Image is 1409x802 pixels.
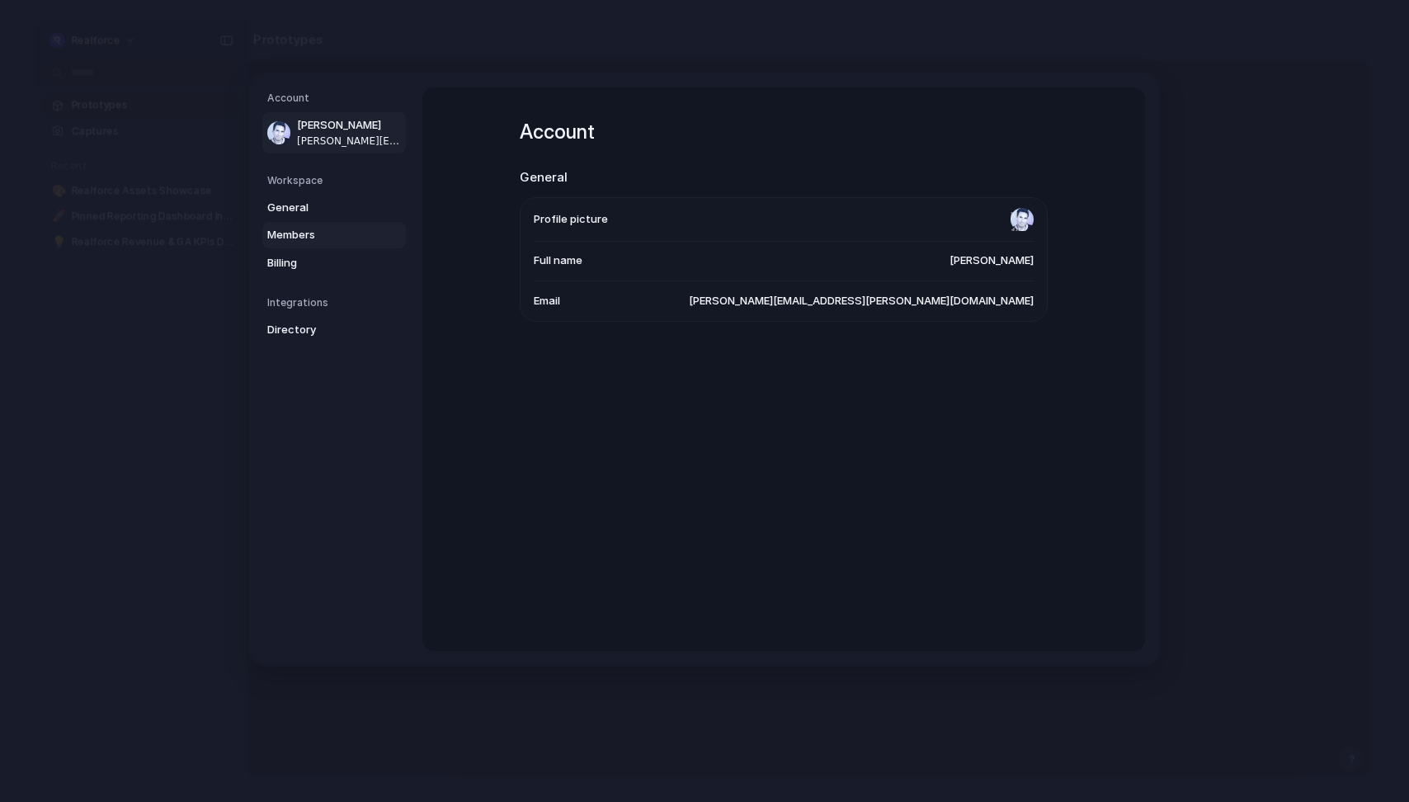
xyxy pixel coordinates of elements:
[262,194,406,220] a: General
[262,249,406,276] a: Billing
[520,168,1048,187] h2: General
[534,292,560,309] span: Email
[297,117,403,134] span: [PERSON_NAME]
[267,295,406,310] h5: Integrations
[267,322,373,338] span: Directory
[262,112,406,153] a: [PERSON_NAME][PERSON_NAME][EMAIL_ADDRESS][PERSON_NAME][DOMAIN_NAME]
[520,117,1048,147] h1: Account
[534,252,582,269] span: Full name
[534,210,608,227] span: Profile picture
[267,91,406,106] h5: Account
[262,317,406,343] a: Directory
[297,133,403,148] span: [PERSON_NAME][EMAIL_ADDRESS][PERSON_NAME][DOMAIN_NAME]
[262,222,406,248] a: Members
[950,252,1034,269] span: [PERSON_NAME]
[689,292,1034,309] span: [PERSON_NAME][EMAIL_ADDRESS][PERSON_NAME][DOMAIN_NAME]
[267,172,406,187] h5: Workspace
[267,199,373,215] span: General
[267,227,373,243] span: Members
[267,254,373,271] span: Billing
